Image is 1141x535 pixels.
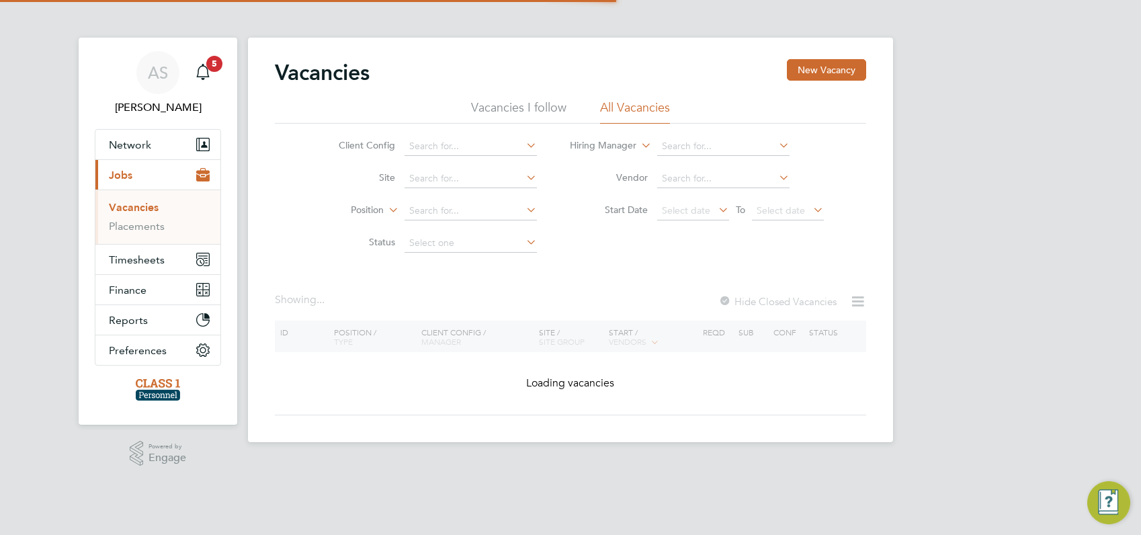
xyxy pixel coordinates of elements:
[95,51,221,116] a: AS[PERSON_NAME]
[1087,481,1130,524] button: Engage Resource Center
[149,452,186,464] span: Engage
[306,204,384,217] label: Position
[109,169,132,181] span: Jobs
[318,236,395,248] label: Status
[149,441,186,452] span: Powered by
[275,59,370,86] h2: Vacancies
[559,139,636,153] label: Hiring Manager
[79,38,237,425] nav: Main navigation
[95,245,220,274] button: Timesheets
[657,169,790,188] input: Search for...
[95,305,220,335] button: Reports
[109,284,146,296] span: Finance
[318,139,395,151] label: Client Config
[405,169,537,188] input: Search for...
[318,171,395,183] label: Site
[109,314,148,327] span: Reports
[206,56,222,72] span: 5
[95,190,220,244] div: Jobs
[657,137,790,156] input: Search for...
[95,160,220,190] button: Jobs
[570,204,648,216] label: Start Date
[275,293,327,307] div: Showing
[109,201,159,214] a: Vacancies
[95,335,220,365] button: Preferences
[109,253,165,266] span: Timesheets
[189,51,216,94] a: 5
[109,220,165,233] a: Placements
[109,344,167,357] span: Preferences
[136,379,181,401] img: class1personnel-logo-retina.png
[109,138,151,151] span: Network
[757,204,805,216] span: Select date
[95,99,221,116] span: Angela Sabaroche
[570,171,648,183] label: Vendor
[316,293,325,306] span: ...
[148,64,168,81] span: AS
[600,99,670,124] li: All Vacancies
[662,204,710,216] span: Select date
[471,99,566,124] li: Vacancies I follow
[405,137,537,156] input: Search for...
[130,441,187,466] a: Powered byEngage
[405,234,537,253] input: Select one
[95,130,220,159] button: Network
[787,59,866,81] button: New Vacancy
[732,201,749,218] span: To
[405,202,537,220] input: Search for...
[95,275,220,304] button: Finance
[95,379,221,401] a: Go to home page
[718,295,837,308] label: Hide Closed Vacancies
